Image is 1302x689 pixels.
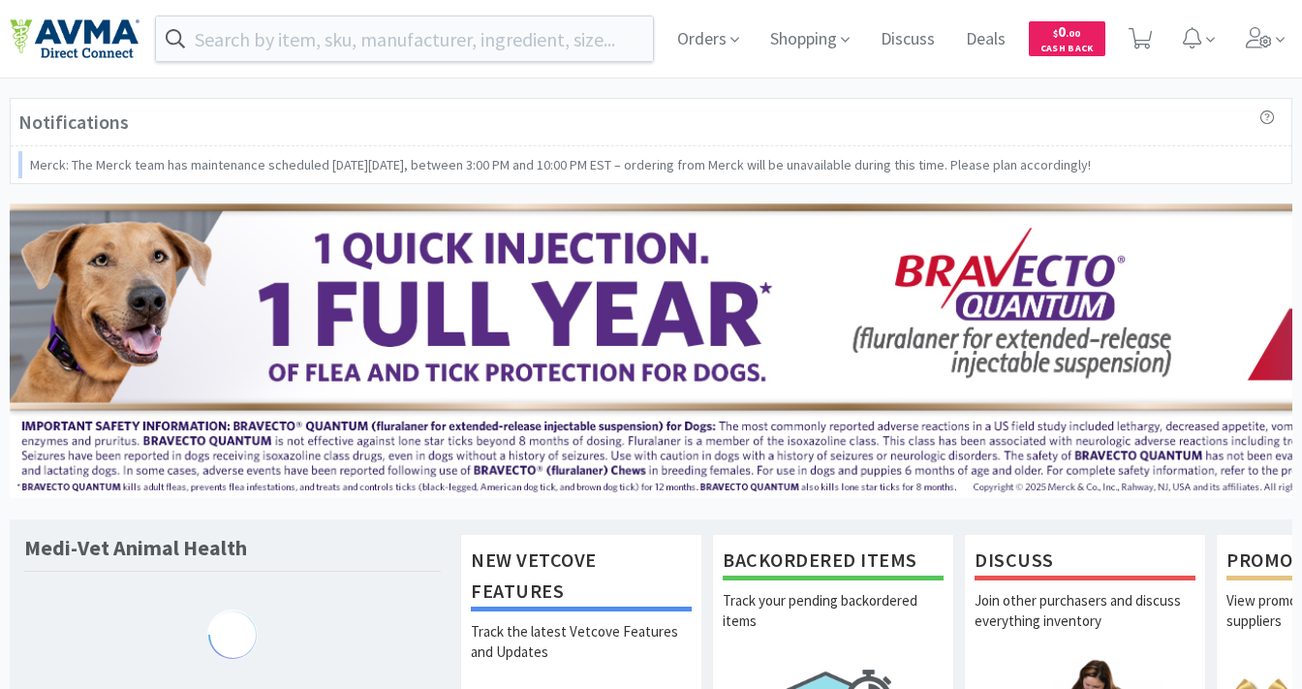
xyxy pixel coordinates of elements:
span: . 00 [1066,27,1080,40]
a: Discuss [873,31,943,48]
span: Cash Back [1040,44,1094,56]
span: 0 [1053,22,1080,41]
a: $0.00Cash Back [1029,13,1105,65]
img: e4e33dab9f054f5782a47901c742baa9_102.png [10,18,139,59]
p: Track the latest Vetcove Features and Updates [471,621,692,689]
h1: New Vetcove Features [471,545,692,611]
p: Join other purchasers and discuss everything inventory [975,590,1195,658]
span: $ [1053,27,1058,40]
h1: Discuss [975,545,1195,580]
p: Track your pending backordered items [723,590,944,658]
p: Merck: The Merck team has maintenance scheduled [DATE][DATE], between 3:00 PM and 10:00 PM EST – ... [30,154,1091,175]
h3: Notifications [18,107,129,138]
input: Search by item, sku, manufacturer, ingredient, size... [156,16,653,61]
a: Deals [958,31,1013,48]
h1: Medi-Vet Animal Health [24,534,247,562]
h1: Backordered Items [723,545,944,580]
